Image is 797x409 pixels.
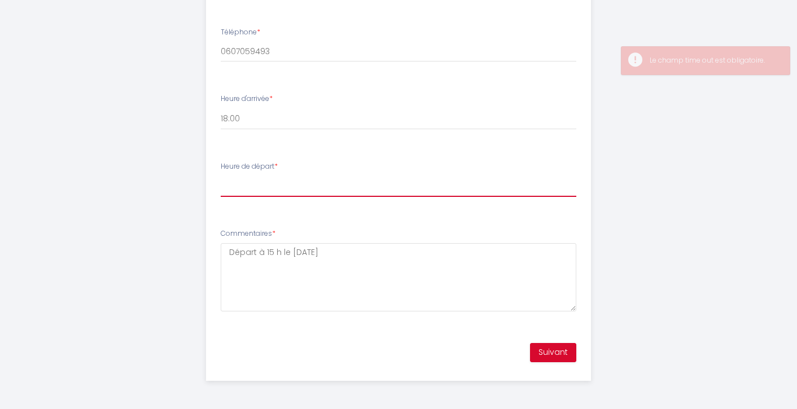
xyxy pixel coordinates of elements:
[221,161,278,172] label: Heure de départ
[650,55,778,66] div: Le champ time out est obligatoire.
[221,94,273,104] label: Heure d'arrivée
[221,228,275,239] label: Commentaires
[221,27,260,38] label: Téléphone
[530,343,576,362] button: Suivant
